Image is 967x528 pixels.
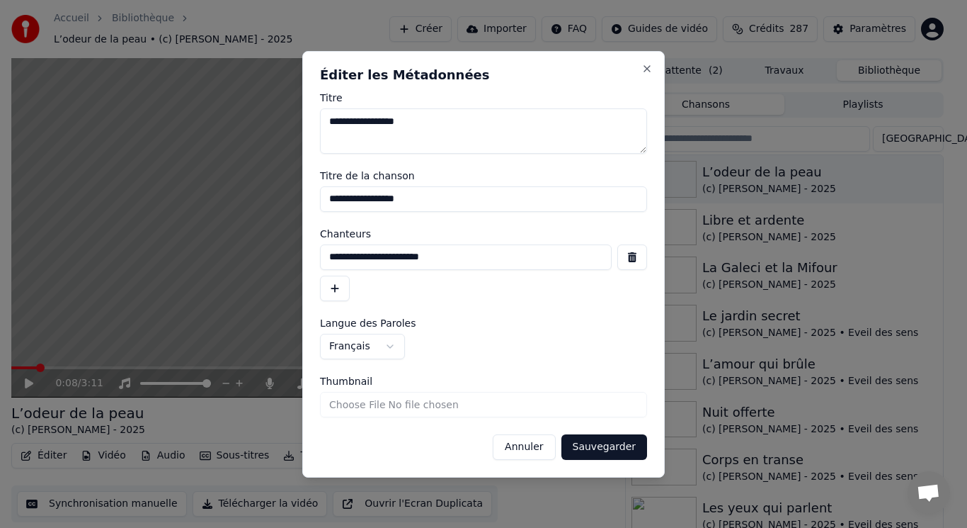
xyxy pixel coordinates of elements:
[320,229,647,239] label: Chanteurs
[493,434,555,460] button: Annuler
[320,69,647,82] h2: Éditer les Métadonnées
[320,171,647,181] label: Titre de la chanson
[561,434,647,460] button: Sauvegarder
[320,376,372,386] span: Thumbnail
[320,318,416,328] span: Langue des Paroles
[320,93,647,103] label: Titre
